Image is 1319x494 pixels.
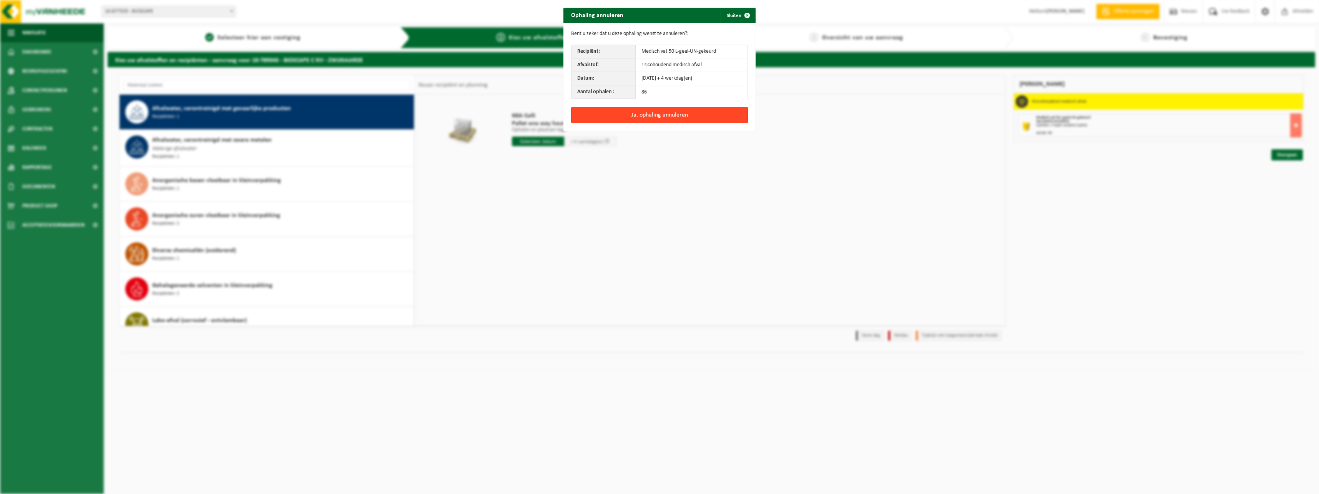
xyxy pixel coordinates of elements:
[571,31,748,37] p: Bent u zeker dat u deze ophaling wenst te annuleren?:
[571,72,636,85] th: Datum:
[571,85,636,99] th: Aantal ophalen :
[571,45,636,58] th: Recipiënt:
[721,8,755,23] button: Sluiten
[563,8,631,22] h2: Ophaling annuleren
[636,45,748,58] td: Medisch vat 50 L-geel-UN-gekeurd
[636,58,748,72] td: risicohoudend medisch afval
[636,72,748,85] td: [DATE] + 4 werkdag(en)
[636,85,748,99] td: 86
[571,107,748,123] button: Ja, ophaling annuleren
[571,58,636,72] th: Afvalstof:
